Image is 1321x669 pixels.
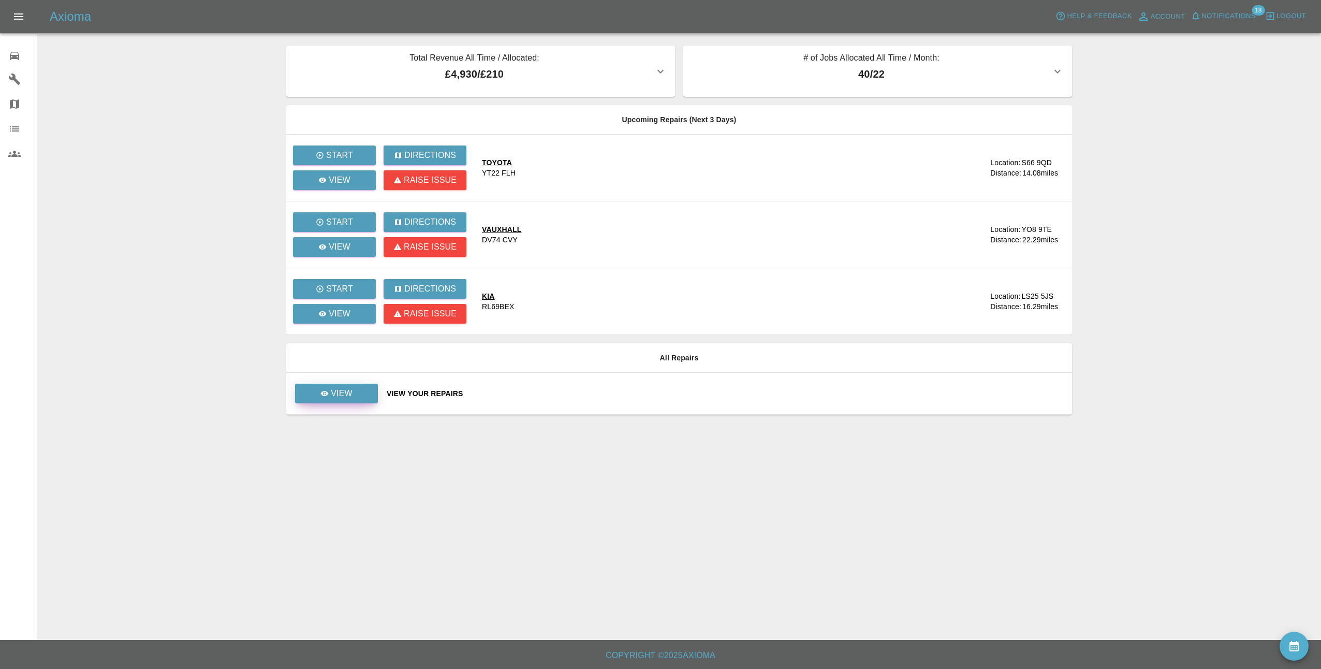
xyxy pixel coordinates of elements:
[1022,235,1064,245] div: 22.29 miles
[482,224,521,235] div: VAUXHALL
[387,388,1064,399] a: View Your Repairs
[1022,168,1064,178] div: 14.08 miles
[384,170,466,190] button: Raise issue
[482,224,937,245] a: VAUXHALLDV74 CVY
[1021,224,1052,235] div: YO8 9TE
[384,237,466,257] button: Raise issue
[295,384,378,403] a: View
[286,343,1072,373] th: All Repairs
[404,283,456,295] p: Directions
[482,157,516,168] div: TOYOTA
[331,387,353,400] p: View
[1276,10,1306,22] span: Logout
[482,157,937,178] a: TOYOTAYT22 FLH
[1280,632,1309,661] button: availability
[945,291,1064,312] a: Location:LS25 5JSDistance:16.29miles
[286,105,1072,135] th: Upcoming Repairs (Next 3 Days)
[384,279,466,299] button: Directions
[990,301,1021,312] div: Distance:
[384,304,466,324] button: Raise issue
[329,174,350,186] p: View
[482,291,515,301] div: KIA
[6,4,31,29] button: Open drawer
[329,241,350,253] p: View
[990,235,1021,245] div: Distance:
[482,301,515,312] div: RL69BEX
[945,224,1064,245] a: Location:YO8 9TEDistance:22.29miles
[295,52,654,66] p: Total Revenue All Time / Allocated:
[692,66,1051,82] p: 40 / 22
[404,174,457,186] p: Raise issue
[990,291,1020,301] div: Location:
[1067,10,1132,22] span: Help & Feedback
[482,235,518,245] div: DV74 CVY
[1252,5,1265,16] span: 18
[384,212,466,232] button: Directions
[329,308,350,320] p: View
[295,389,378,397] a: View
[295,66,654,82] p: £4,930 / £210
[293,304,376,324] a: View
[1263,8,1309,24] button: Logout
[293,237,376,257] a: View
[990,224,1020,235] div: Location:
[1053,8,1134,24] button: Help & Feedback
[1135,8,1188,25] a: Account
[945,157,1064,178] a: Location:S66 9QDDistance:14.08miles
[326,216,353,228] p: Start
[482,168,516,178] div: YT22 FLH
[286,46,675,97] button: Total Revenue All Time / Allocated:£4,930/£210
[692,52,1051,66] p: # of Jobs Allocated All Time / Month:
[1151,11,1185,23] span: Account
[404,216,456,228] p: Directions
[404,241,457,253] p: Raise issue
[990,168,1021,178] div: Distance:
[50,8,91,25] h5: Axioma
[990,157,1020,168] div: Location:
[404,149,456,162] p: Directions
[683,46,1072,97] button: # of Jobs Allocated All Time / Month:40/22
[293,146,376,165] button: Start
[326,149,353,162] p: Start
[293,170,376,190] a: View
[1188,8,1258,24] button: Notifications
[293,212,376,232] button: Start
[1021,157,1052,168] div: S66 9QD
[404,308,457,320] p: Raise issue
[326,283,353,295] p: Start
[8,648,1313,663] h6: Copyright © 2025 Axioma
[384,146,466,165] button: Directions
[482,291,937,312] a: KIARL69BEX
[293,279,376,299] button: Start
[1202,10,1256,22] span: Notifications
[1022,301,1064,312] div: 16.29 miles
[1021,291,1053,301] div: LS25 5JS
